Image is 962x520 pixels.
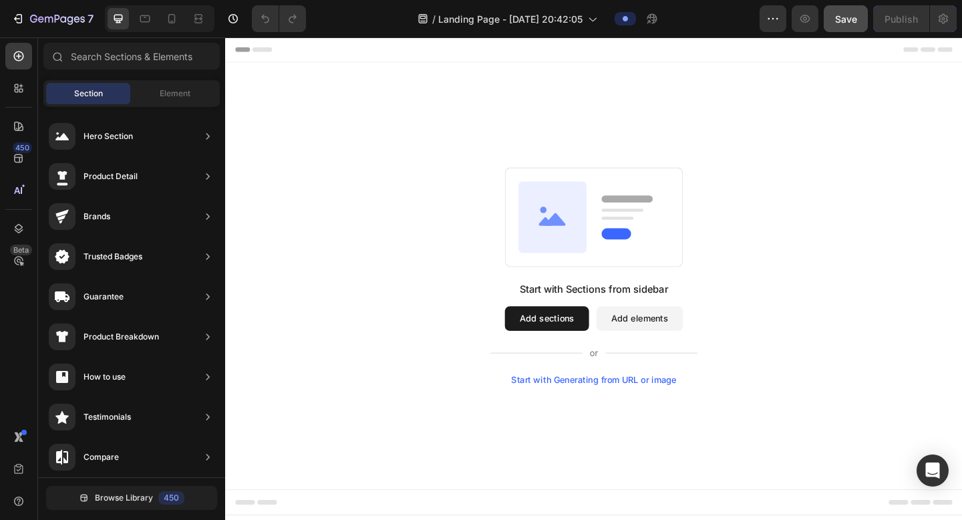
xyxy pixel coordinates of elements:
[46,486,217,510] button: Browse Library450
[824,5,868,32] button: Save
[835,13,857,25] span: Save
[320,266,482,282] div: Start with Sections from sidebar
[158,491,184,505] div: 450
[10,245,32,255] div: Beta
[432,12,436,26] span: /
[84,250,142,263] div: Trusted Badges
[885,12,918,26] div: Publish
[84,290,124,303] div: Guarantee
[84,130,133,143] div: Hero Section
[84,410,131,424] div: Testimonials
[43,43,220,70] input: Search Sections & Elements
[5,5,100,32] button: 7
[873,5,929,32] button: Publish
[252,5,306,32] div: Undo/Redo
[13,142,32,153] div: 450
[84,450,119,464] div: Compare
[160,88,190,100] span: Element
[84,370,126,384] div: How to use
[225,37,962,520] iframe: Design area
[95,492,153,504] span: Browse Library
[304,293,395,319] button: Add sections
[74,88,103,100] span: Section
[84,170,138,183] div: Product Detail
[404,293,498,319] button: Add elements
[311,368,491,378] div: Start with Generating from URL or image
[84,210,110,223] div: Brands
[917,454,949,487] div: Open Intercom Messenger
[438,12,583,26] span: Landing Page - [DATE] 20:42:05
[88,11,94,27] p: 7
[84,330,159,344] div: Product Breakdown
